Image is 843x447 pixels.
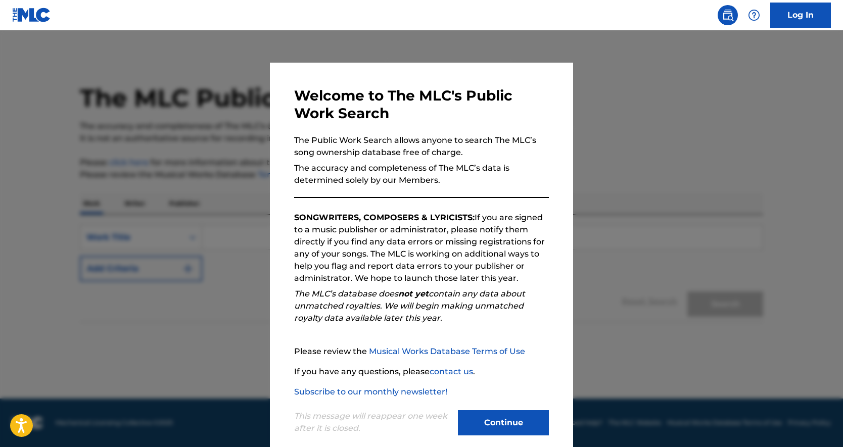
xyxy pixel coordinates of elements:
[294,387,447,396] a: Subscribe to our monthly newsletter!
[722,9,734,21] img: search
[748,9,760,21] img: help
[294,212,549,284] p: If you are signed to a music publisher or administrator, please notify them directly if you find ...
[294,410,452,434] p: This message will reappear one week after it is closed.
[458,410,549,435] button: Continue
[294,366,549,378] p: If you have any questions, please .
[718,5,738,25] a: Public Search
[294,213,475,222] strong: SONGWRITERS, COMPOSERS & LYRICISTS:
[744,5,764,25] div: Help
[294,345,549,358] p: Please review the
[770,3,831,28] a: Log In
[430,367,473,376] a: contact us
[369,346,525,356] a: Musical Works Database Terms of Use
[294,87,549,122] h3: Welcome to The MLC's Public Work Search
[294,162,549,186] p: The accuracy and completeness of The MLC’s data is determined solely by our Members.
[398,289,429,299] strong: not yet
[12,8,51,22] img: MLC Logo
[294,289,525,323] em: The MLC’s database does contain any data about unmatched royalties. We will begin making unmatche...
[294,134,549,159] p: The Public Work Search allows anyone to search The MLC’s song ownership database free of charge.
